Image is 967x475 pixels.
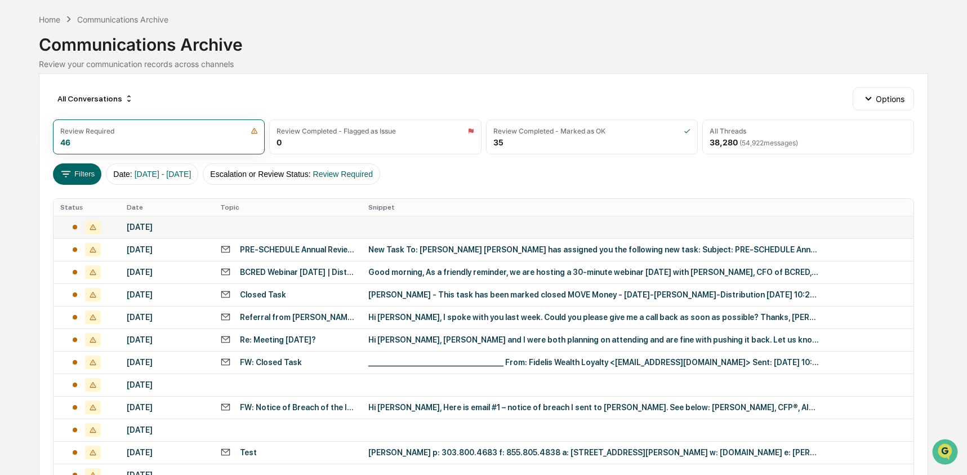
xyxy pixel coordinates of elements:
[39,15,60,24] div: Home
[240,245,354,254] div: PRE-SCHEDULE Annual Review-[PERSON_NAME]
[710,127,746,135] div: All Threads
[23,163,71,175] span: Data Lookup
[240,403,354,412] div: FW: Notice of Breach of the IAR Agreement
[127,425,207,434] div: [DATE]
[313,170,373,179] span: Review Required
[493,137,503,147] div: 35
[112,191,136,199] span: Pylon
[53,90,138,108] div: All Conversations
[135,170,191,179] span: [DATE] - [DATE]
[240,335,316,344] div: Re: Meeting [DATE]?
[77,137,144,158] a: 🗄️Attestations
[38,97,142,106] div: We're available if you need us!
[684,127,690,135] img: icon
[23,142,73,153] span: Preclearance
[7,159,75,179] a: 🔎Data Lookup
[11,143,20,152] div: 🖐️
[39,59,929,69] div: Review your communication records across channels
[191,90,205,103] button: Start new chat
[127,313,207,322] div: [DATE]
[240,358,302,367] div: FW: Closed Task
[54,199,120,216] th: Status
[739,139,798,147] span: ( 54,922 messages)
[127,403,207,412] div: [DATE]
[11,165,20,174] div: 🔎
[251,127,258,135] img: icon
[60,127,114,135] div: Review Required
[7,137,77,158] a: 🖐️Preclearance
[277,127,396,135] div: Review Completed - Flagged as Issue
[368,245,819,254] div: New Task To: [PERSON_NAME] [PERSON_NAME] has assigned you the following new task: Subject: PRE-SC...
[368,358,819,367] div: ________________________________________ From: Fidelis Wealth Loyalty <[EMAIL_ADDRESS][DOMAIN_NAM...
[931,438,961,468] iframe: Open customer support
[368,290,819,299] div: [PERSON_NAME] - This task has been marked closed MOVE Money - [DATE]-[PERSON_NAME]-Distribution [...
[368,448,819,457] div: [PERSON_NAME] p: 303.800.4683 f: 855.805.4838 a: [STREET_ADDRESS][PERSON_NAME] w: [DOMAIN_NAME] e...
[127,335,207,344] div: [DATE]
[240,268,354,277] div: BCRED Webinar [DATE] | Distribution Update w/ BCRED's Chief Financial Officer
[39,25,929,55] div: Communications Archive
[368,268,819,277] div: Good morning, As a friendly reminder, we are hosting a 30-minute webinar [DATE] with [PERSON_NAME...
[79,190,136,199] a: Powered byPylon
[127,290,207,299] div: [DATE]
[368,335,819,344] div: Hi [PERSON_NAME], [PERSON_NAME] and I were both planning on attending and are fine with pushing i...
[493,127,605,135] div: Review Completed - Marked as OK
[710,137,798,147] div: 38,280
[277,137,282,147] div: 0
[127,448,207,457] div: [DATE]
[213,199,361,216] th: Topic
[240,448,257,457] div: Test
[11,86,32,106] img: 1746055101610-c473b297-6a78-478c-a979-82029cc54cd1
[82,143,91,152] div: 🗄️
[127,223,207,232] div: [DATE]
[368,403,819,412] div: Hi [PERSON_NAME], Here is email #1 – notice of breach I sent to [PERSON_NAME]. See below: [PERSON...
[127,245,207,254] div: [DATE]
[240,290,286,299] div: Closed Task
[120,199,213,216] th: Date
[60,137,70,147] div: 46
[93,142,140,153] span: Attestations
[106,163,198,185] button: Date:[DATE] - [DATE]
[368,313,819,322] div: Hi [PERSON_NAME], I spoke with you last week. Could you please give me a call back as soon as pos...
[127,380,207,389] div: [DATE]
[77,15,168,24] div: Communications Archive
[53,163,102,185] button: Filters
[853,87,914,110] button: Options
[362,199,914,216] th: Snippet
[467,127,474,135] img: icon
[11,24,205,42] p: How can we help?
[240,313,354,322] div: Referral from [PERSON_NAME]
[38,86,185,97] div: Start new chat
[127,268,207,277] div: [DATE]
[203,163,380,185] button: Escalation or Review Status:Review Required
[127,358,207,367] div: [DATE]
